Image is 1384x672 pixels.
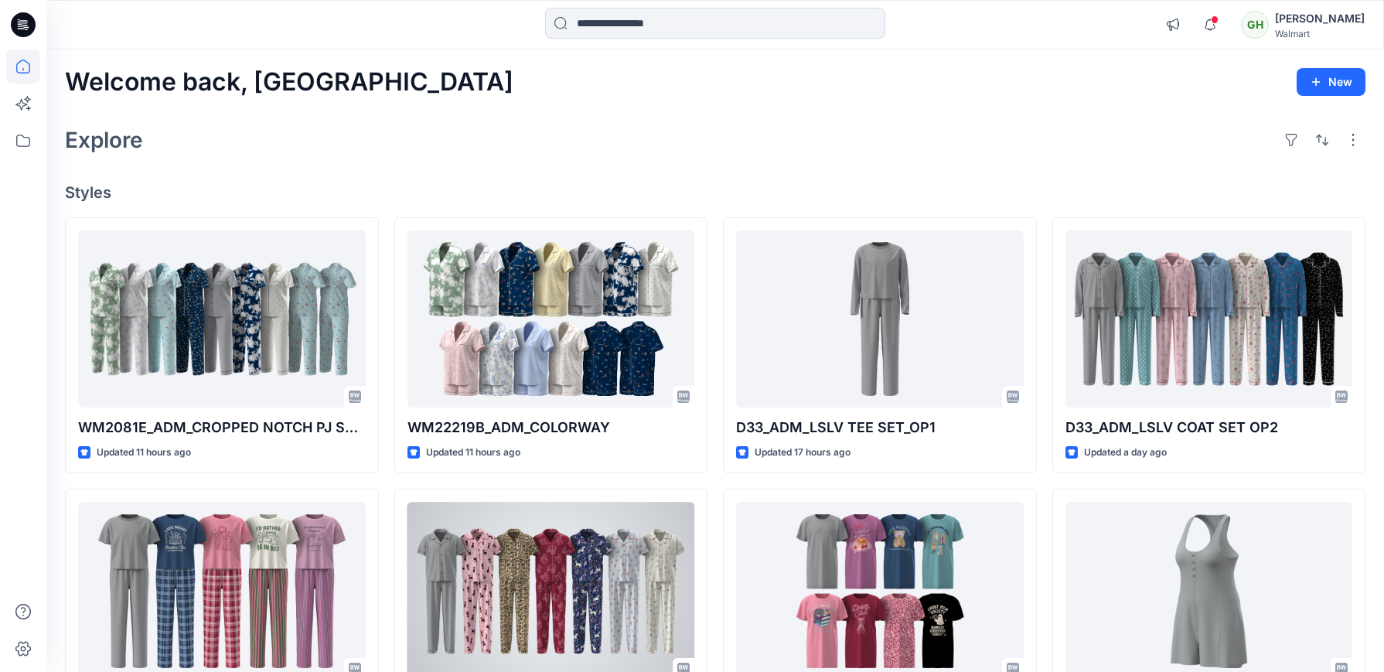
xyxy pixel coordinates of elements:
[65,183,1365,202] h4: Styles
[65,68,513,97] h2: Welcome back, [GEOGRAPHIC_DATA]
[1065,417,1353,438] p: D33_ADM_LSLV COAT SET OP2
[1065,230,1353,408] a: D33_ADM_LSLV COAT SET OP2
[1084,445,1167,461] p: Updated a day ago
[755,445,851,461] p: Updated 17 hours ago
[97,445,191,461] p: Updated 11 hours ago
[736,417,1024,438] p: D33_ADM_LSLV TEE SET_OP1
[1241,11,1269,39] div: GH
[78,230,366,408] a: WM2081E_ADM_CROPPED NOTCH PJ SET w/ STRAIGHT HEM TOP_COLORWAY
[426,445,520,461] p: Updated 11 hours ago
[407,230,695,408] a: WM22219B_ADM_COLORWAY
[736,230,1024,408] a: D33_ADM_LSLV TEE SET_OP1
[65,128,143,152] h2: Explore
[407,417,695,438] p: WM22219B_ADM_COLORWAY
[1297,68,1365,96] button: New
[1275,9,1365,28] div: [PERSON_NAME]
[1275,28,1365,39] div: Walmart
[78,417,366,438] p: WM2081E_ADM_CROPPED NOTCH PJ SET w/ STRAIGHT HEM TOP_COLORWAY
